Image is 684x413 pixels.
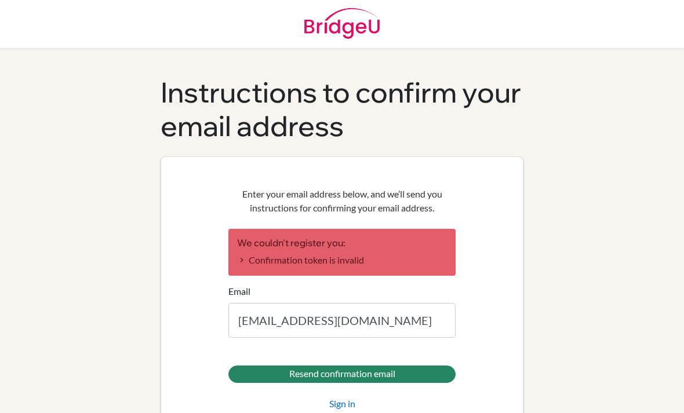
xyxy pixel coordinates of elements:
[228,284,250,298] label: Email
[228,187,456,215] p: Enter your email address below, and we’ll send you instructions for confirming your email address.
[237,237,447,248] h2: We couldn't register you:
[228,366,456,383] input: Resend confirmation email
[329,397,355,411] a: Sign in
[161,76,523,142] h1: Instructions to confirm your email address
[237,253,447,267] li: Confirmation token is invalid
